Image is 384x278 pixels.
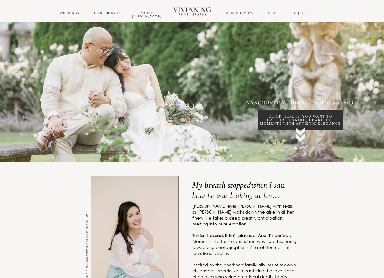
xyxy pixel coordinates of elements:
[60,11,79,15] a: WEDDINGS
[89,11,121,15] a: THE EXPERIENCE
[293,11,308,15] a: INQUIRE
[132,11,162,18] a: About [PERSON_NAME]
[192,239,297,256] p: Moments like these remind me why I do this. Being a wedding photographer isn’t a job for me — it ...
[192,180,251,190] strong: My breath stopped
[268,11,278,15] a: Blog
[247,100,354,105] span: VANCOUVER WEDDING PHOTOGRAPHER
[258,110,343,130] a: click here if you want to capture candid, heartfelt moments with artistic elegance
[192,233,291,238] strong: This isn’t posed. It isn’t planned. And it’s perfect.
[192,180,286,200] em: when I saw how he was looking at her...
[258,115,343,126] p: click here if you want to capture candid, heartfelt moments with artistic elegance
[225,11,256,15] a: CLIENT REVIEWS
[192,204,297,227] p: [PERSON_NAME] eyes [PERSON_NAME] with tears as [PERSON_NAME] walks down the aisle in all her fine...
[294,143,307,152] span: scroll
